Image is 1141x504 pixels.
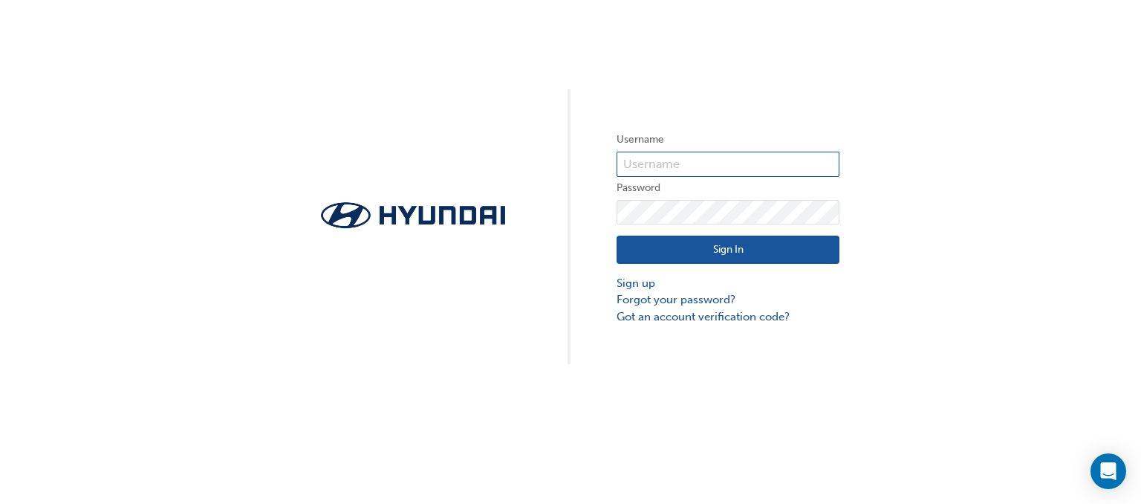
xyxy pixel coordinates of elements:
[617,291,839,308] a: Forgot your password?
[617,179,839,197] label: Password
[617,131,839,149] label: Username
[617,236,839,264] button: Sign In
[1090,453,1126,489] div: Open Intercom Messenger
[617,275,839,292] a: Sign up
[302,198,524,233] img: Trak
[617,308,839,326] a: Got an account verification code?
[617,152,839,177] input: Username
